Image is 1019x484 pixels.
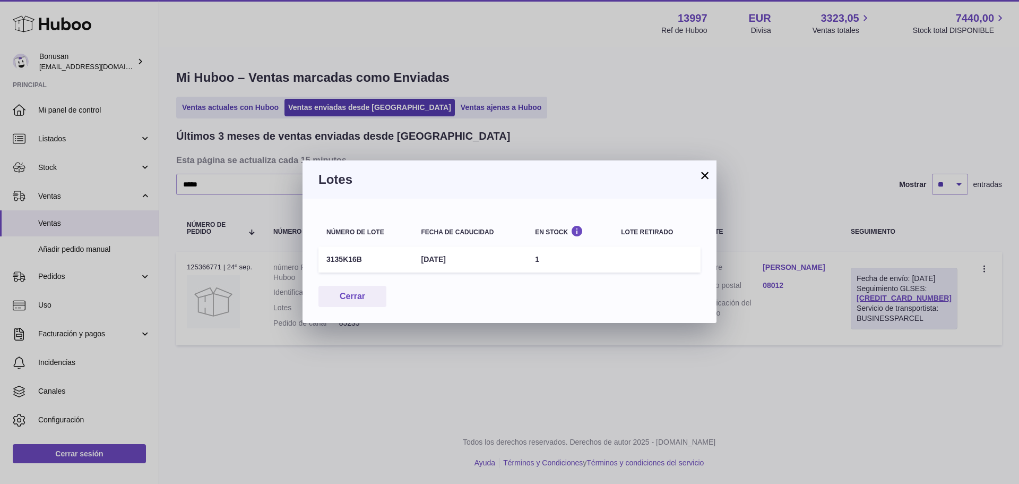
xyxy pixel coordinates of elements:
button: Cerrar [318,286,386,308]
td: 1 [527,247,613,273]
h3: Lotes [318,171,701,188]
td: 3135K16B [318,247,413,273]
button: × [698,169,711,182]
td: [DATE] [413,247,527,273]
div: Número de lote [326,229,405,236]
div: Lote retirado [621,229,693,236]
div: En stock [535,225,605,235]
div: Fecha de caducidad [421,229,519,236]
